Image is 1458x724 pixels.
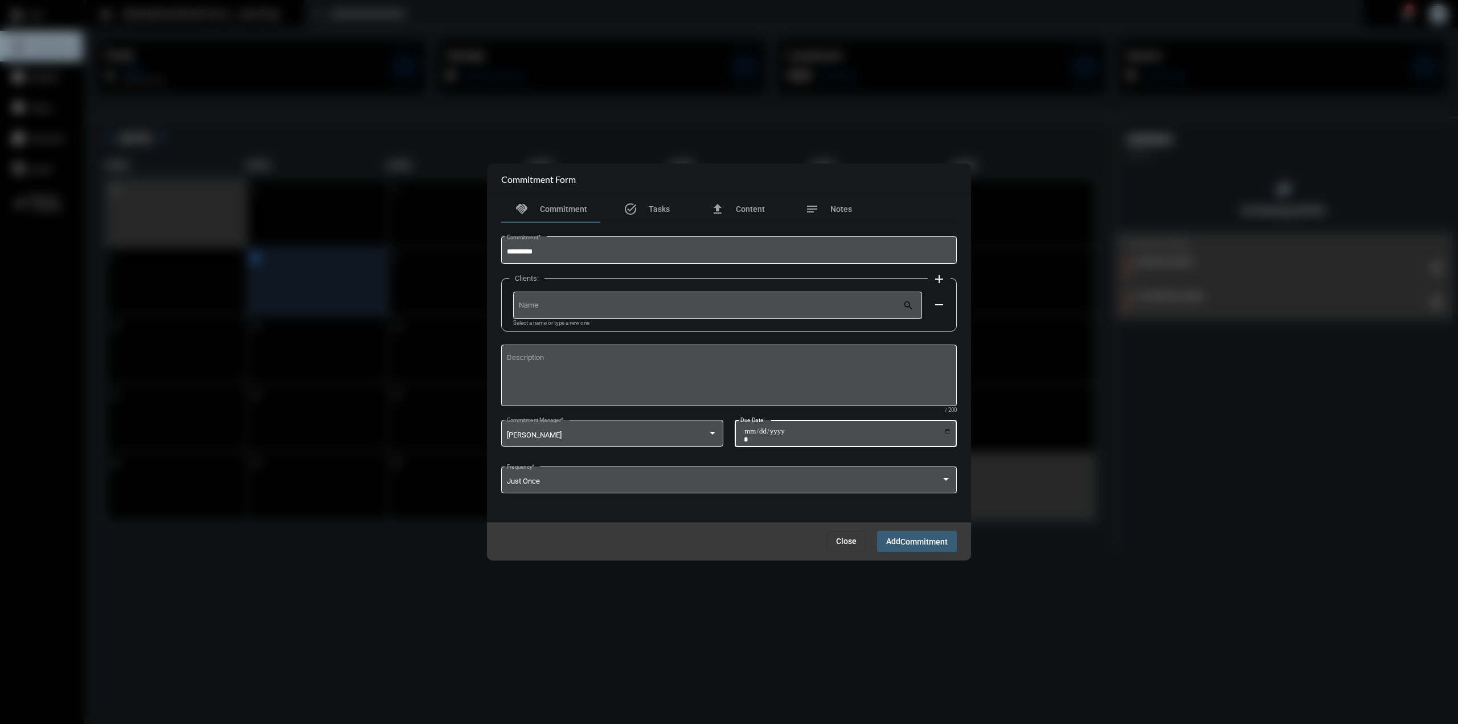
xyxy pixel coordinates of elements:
button: Close [827,531,866,551]
mat-hint: Select a name or type a new one [513,320,589,326]
span: Close [836,537,857,546]
mat-icon: search [903,300,916,313]
span: Content [736,204,765,214]
button: AddCommitment [877,531,957,552]
mat-icon: file_upload [711,202,724,216]
span: Notes [830,204,852,214]
label: Clients: [509,274,544,283]
mat-icon: remove [932,298,946,312]
span: Add [886,537,948,546]
h2: Commitment Form [501,174,576,185]
span: Commitment [900,537,948,546]
mat-icon: handshake [515,202,529,216]
mat-icon: notes [805,202,819,216]
span: [PERSON_NAME] [507,431,562,439]
span: Tasks [649,204,670,214]
span: Commitment [540,204,587,214]
mat-icon: add [932,272,946,286]
mat-hint: / 200 [945,407,957,414]
span: Just Once [507,477,540,485]
mat-icon: task_alt [624,202,637,216]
